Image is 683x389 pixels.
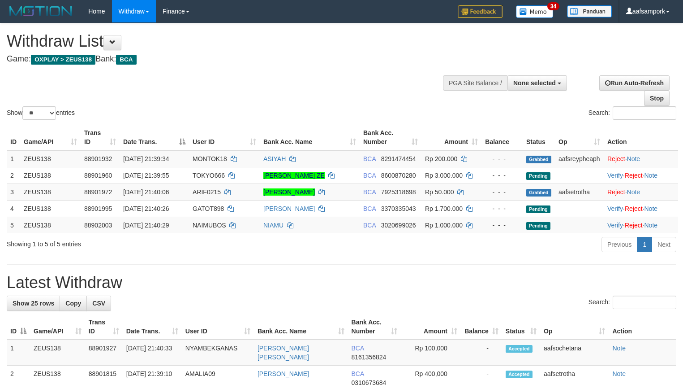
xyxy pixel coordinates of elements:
span: [DATE] 21:40:29 [123,222,169,229]
span: TOKYO666 [193,172,225,179]
span: Rp 200.000 [425,155,457,162]
td: [DATE] 21:40:33 [123,340,182,366]
a: Note [612,345,626,352]
td: · [604,184,678,200]
th: Bank Acc. Number: activate to sort column ascending [360,125,421,150]
th: ID: activate to sort column descending [7,314,30,340]
td: - [461,340,502,366]
td: 1 [7,150,20,167]
a: [PERSON_NAME] [PERSON_NAME] [258,345,309,361]
td: ZEUS138 [20,150,81,167]
label: Search: [588,296,676,309]
td: · · [604,167,678,184]
span: Grabbed [526,189,551,197]
a: Next [652,237,676,252]
img: Button%20Memo.svg [516,5,554,18]
span: Copy 3020699026 to clipboard [381,222,416,229]
div: - - - [485,188,519,197]
a: Note [612,370,626,377]
span: BCA [363,222,376,229]
th: Balance: activate to sort column ascending [461,314,502,340]
a: Reject [607,188,625,196]
th: Trans ID: activate to sort column ascending [81,125,120,150]
div: - - - [485,221,519,230]
span: 88902003 [84,222,112,229]
td: aafsreypheaph [555,150,604,167]
div: PGA Site Balance / [443,75,507,91]
td: ZEUS138 [20,217,81,233]
span: ARIF0215 [193,188,221,196]
a: CSV [86,296,111,311]
td: 4 [7,200,20,217]
th: Bank Acc. Name: activate to sort column ascending [260,125,360,150]
div: - - - [485,171,519,180]
th: ID [7,125,20,150]
span: BCA [352,370,364,377]
a: Reject [625,222,643,229]
a: ASIYAH [263,155,286,162]
td: aafsochetana [540,340,609,366]
img: panduan.png [567,5,612,17]
span: [DATE] 21:39:55 [123,172,169,179]
span: BCA [363,188,376,196]
span: OXPLAY > ZEUS138 [31,55,95,65]
span: Copy 0310673684 to clipboard [352,379,387,386]
td: NYAMBEKGANAS [182,340,254,366]
a: Verify [607,172,623,179]
td: ZEUS138 [20,167,81,184]
span: Show 25 rows [13,300,54,307]
span: Copy 8600870280 to clipboard [381,172,416,179]
span: MONTOK18 [193,155,227,162]
th: Amount: activate to sort column ascending [421,125,481,150]
a: Verify [607,205,623,212]
span: Accepted [506,345,533,353]
input: Search: [613,106,676,120]
span: NAIMUBOS [193,222,226,229]
span: Accepted [506,371,533,378]
th: Trans ID: activate to sort column ascending [85,314,123,340]
td: 2 [7,167,20,184]
span: [DATE] 21:40:06 [123,188,169,196]
img: MOTION_logo.png [7,4,75,18]
span: 88901972 [84,188,112,196]
td: ZEUS138 [30,340,85,366]
span: BCA [363,172,376,179]
a: Note [627,155,640,162]
div: - - - [485,204,519,213]
h1: Withdraw List [7,32,447,50]
span: GATOT898 [193,205,224,212]
span: [DATE] 21:39:34 [123,155,169,162]
th: Action [609,314,676,340]
span: BCA [352,345,364,352]
th: Date Trans.: activate to sort column ascending [123,314,182,340]
div: - - - [485,154,519,163]
td: Rp 100,000 [401,340,461,366]
a: [PERSON_NAME] [258,370,309,377]
a: Verify [607,222,623,229]
span: BCA [363,155,376,162]
label: Search: [588,106,676,120]
a: 1 [637,237,652,252]
th: User ID: activate to sort column ascending [189,125,260,150]
a: Note [644,222,657,229]
a: Reject [625,172,643,179]
a: [PERSON_NAME] [263,188,315,196]
button: None selected [507,75,567,91]
a: Stop [644,91,670,106]
a: Run Auto-Refresh [599,75,670,91]
span: Pending [526,172,550,180]
span: Pending [526,222,550,230]
span: Copy 3370335043 to clipboard [381,205,416,212]
select: Showentries [22,106,56,120]
td: · · [604,217,678,233]
th: Date Trans.: activate to sort column descending [120,125,189,150]
th: Amount: activate to sort column ascending [401,314,461,340]
span: Copy 8161356824 to clipboard [352,354,387,361]
a: Note [627,188,640,196]
span: 88901932 [84,155,112,162]
span: Rp 3.000.000 [425,172,463,179]
td: 5 [7,217,20,233]
td: 1 [7,340,30,366]
th: Status [523,125,555,150]
a: NIAMU [263,222,284,229]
